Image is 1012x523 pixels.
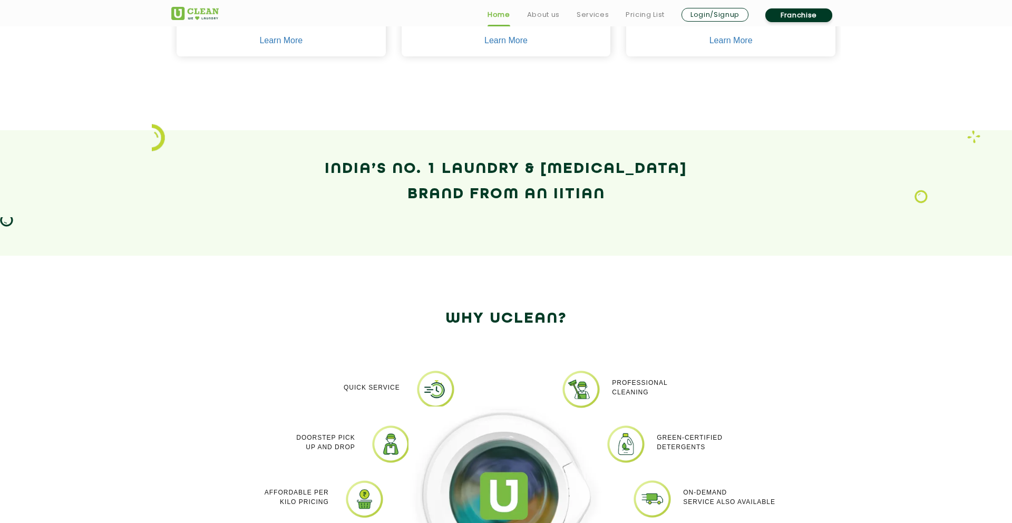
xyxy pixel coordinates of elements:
img: laundry near me [606,424,646,464]
a: Services [577,8,609,21]
img: Laundry [914,190,928,204]
p: Doorstep Pick up and Drop [296,433,355,452]
a: Learn More [259,36,303,45]
img: UClean Laundry and Dry Cleaning [171,7,219,20]
img: PROFESSIONAL_CLEANING_11zon.webp [561,370,601,409]
img: Laundry wash and iron [967,130,980,143]
a: Pricing List [626,8,665,21]
img: laundry pick and drop services [345,479,384,519]
a: Learn More [484,36,528,45]
img: Laundry [632,479,672,519]
p: Professional cleaning [612,378,667,397]
a: Learn More [709,36,753,45]
h2: India’s No. 1 Laundry & [MEDICAL_DATA] Brand from an IITian [171,157,841,207]
a: About us [527,8,560,21]
h2: Why Uclean? [171,306,841,332]
img: Online dry cleaning services [371,424,411,464]
p: Affordable per kilo pricing [265,488,329,507]
img: icon_2.png [152,124,165,151]
a: Franchise [765,8,832,22]
p: On-demand service also available [683,488,775,507]
p: Quick Service [344,383,400,392]
a: Login/Signup [682,8,748,22]
a: Home [488,8,510,21]
p: Green-Certified Detergents [657,433,723,452]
